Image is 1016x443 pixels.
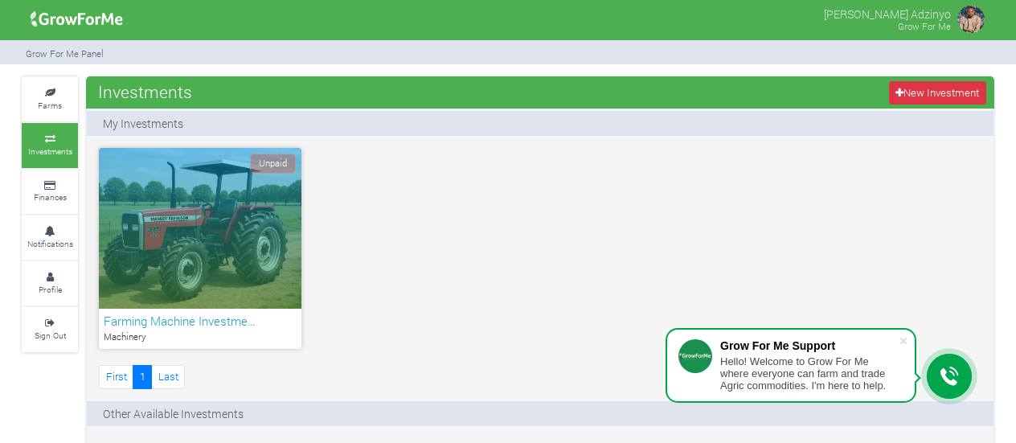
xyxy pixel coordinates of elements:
a: Last [151,365,185,388]
small: Farms [38,100,62,111]
img: growforme image [25,3,129,35]
small: Notifications [27,238,73,249]
a: First [99,365,133,388]
a: Finances [22,170,78,214]
a: Profile [22,261,78,306]
img: growforme image [955,3,987,35]
a: Unpaid Farming Machine Investme… Machinery [99,148,301,349]
small: Grow For Me Panel [26,47,104,59]
div: Grow For Me Support [720,339,899,352]
small: Profile [39,284,62,295]
a: Notifications [22,215,78,260]
nav: Page Navigation [99,365,185,388]
a: Sign Out [22,307,78,351]
div: Hello! Welcome to Grow For Me where everyone can farm and trade Agric commodities. I'm here to help. [720,355,899,392]
small: Grow For Me [898,20,951,32]
p: My Investments [103,115,183,132]
small: Sign Out [35,330,66,341]
a: 1 [133,365,152,388]
a: Investments [22,123,78,167]
p: Machinery [104,330,297,344]
h6: Farming Machine Investme… [104,314,297,328]
small: Finances [34,191,67,203]
a: Farms [22,77,78,121]
span: Investments [94,76,196,108]
span: Unpaid [250,154,296,174]
a: New Investment [889,81,986,105]
p: [PERSON_NAME] Adzinyo [824,3,951,23]
small: Investments [28,146,72,157]
p: Other Available Investments [103,405,244,422]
